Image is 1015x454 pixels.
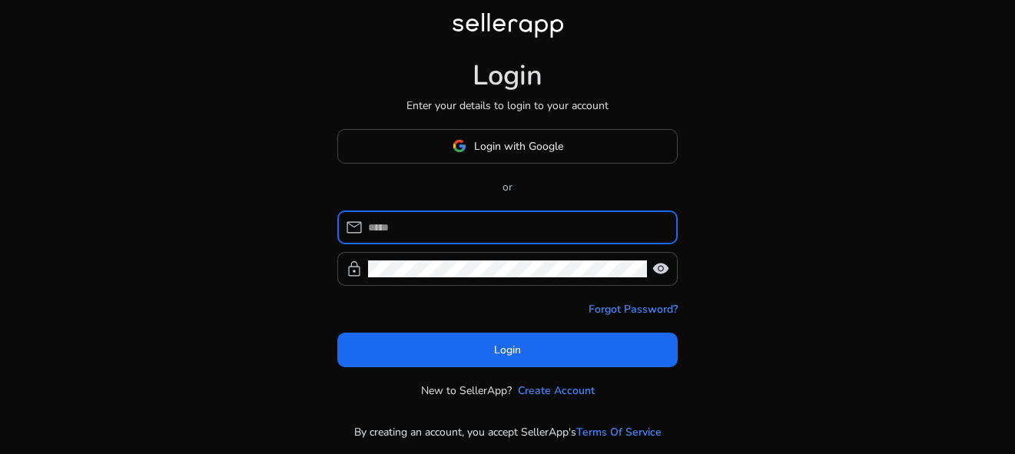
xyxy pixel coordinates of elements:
[345,260,363,278] span: lock
[474,138,563,154] span: Login with Google
[337,129,678,164] button: Login with Google
[518,383,595,399] a: Create Account
[345,218,363,237] span: mail
[576,424,662,440] a: Terms Of Service
[494,342,521,358] span: Login
[337,333,678,367] button: Login
[421,383,512,399] p: New to SellerApp?
[473,59,542,92] h1: Login
[406,98,609,114] p: Enter your details to login to your account
[589,301,678,317] a: Forgot Password?
[337,179,678,195] p: or
[652,260,670,278] span: visibility
[453,139,466,153] img: google-logo.svg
